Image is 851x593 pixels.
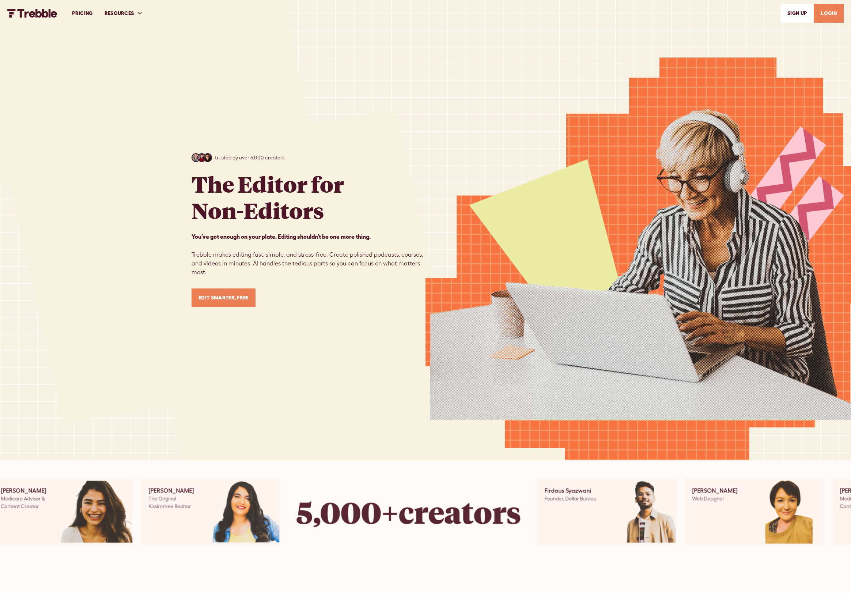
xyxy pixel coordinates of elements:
[814,4,844,23] a: LOGIN
[66,1,98,26] a: PRICING
[1,495,46,510] div: Medicare Advisor & Content Creator
[692,486,737,495] div: [PERSON_NAME]
[192,233,371,240] strong: You’ve got enough on your plate. Editing shouldn’t be one more thing. ‍
[780,4,814,23] a: SIGn UP
[192,288,256,307] a: Edit Smarter, Free
[296,489,521,534] div: creators
[692,495,737,503] div: Web Designer
[215,154,284,162] p: trusted by over 5,000 creators
[192,171,344,223] h1: The Editor for Non-Editors
[544,486,596,495] div: Firdaus Syazwani
[192,232,425,277] p: Trebble makes editing fast, simple, and stress-free. Create polished podcasts, courses, and video...
[99,1,149,26] div: RESOURCES
[7,9,57,18] a: home
[1,486,46,495] div: [PERSON_NAME]
[544,495,596,503] div: Founder, Dollar Bureau
[148,495,194,510] div: The Original Kissimmee Realtor
[148,486,194,495] div: [PERSON_NAME]
[7,9,57,18] img: Trebble FM Logo
[296,492,398,531] span: 5,000+
[105,10,134,17] div: RESOURCES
